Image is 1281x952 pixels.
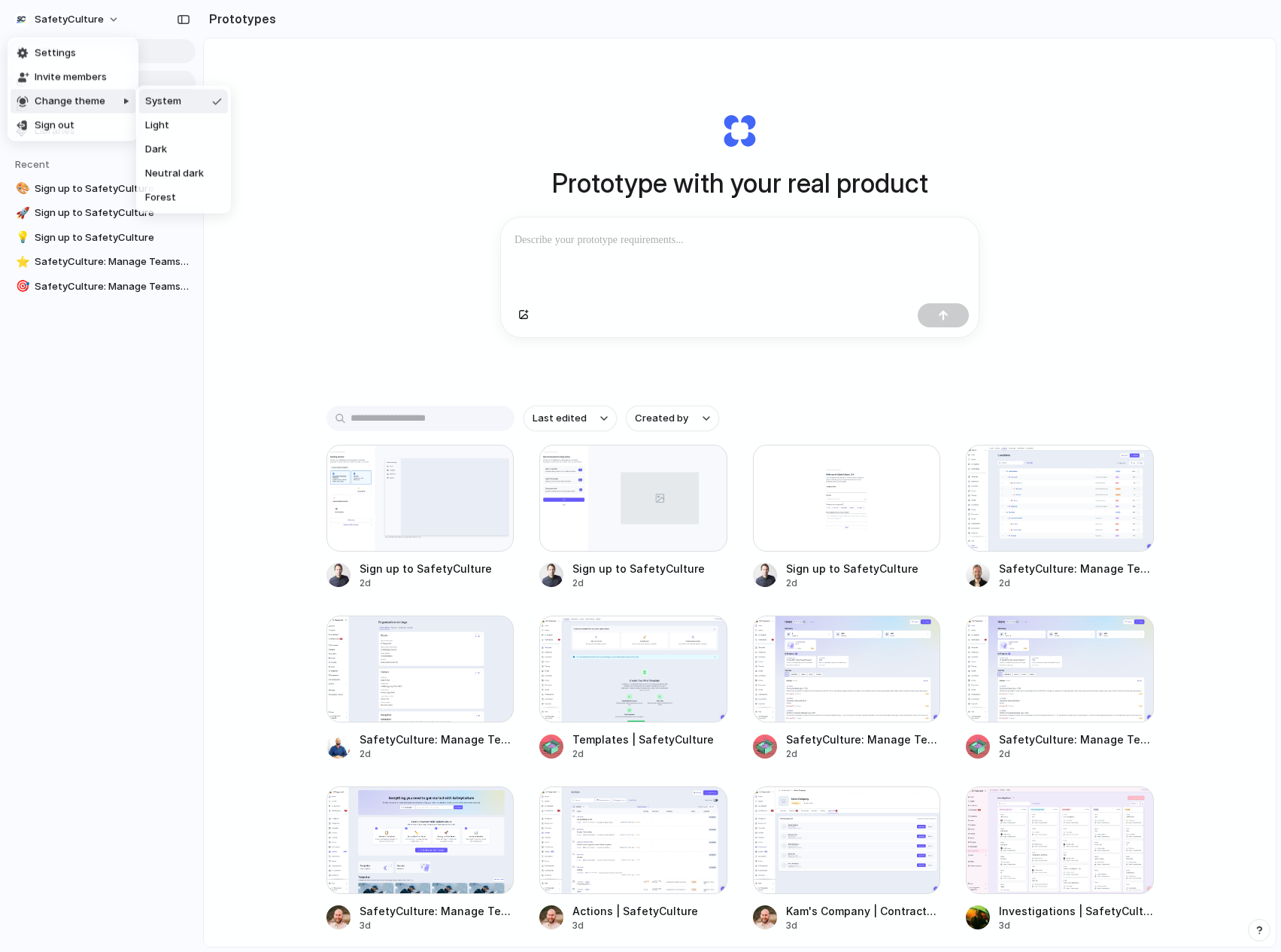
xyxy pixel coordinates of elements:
[145,190,176,205] span: Forest
[35,94,105,109] span: Change theme
[145,142,167,157] span: Dark
[145,94,181,109] span: System
[145,166,204,181] span: Neutral dark
[35,70,107,85] span: Invite members
[35,118,74,133] span: Sign out
[145,118,169,133] span: Light
[35,46,76,61] span: Settings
